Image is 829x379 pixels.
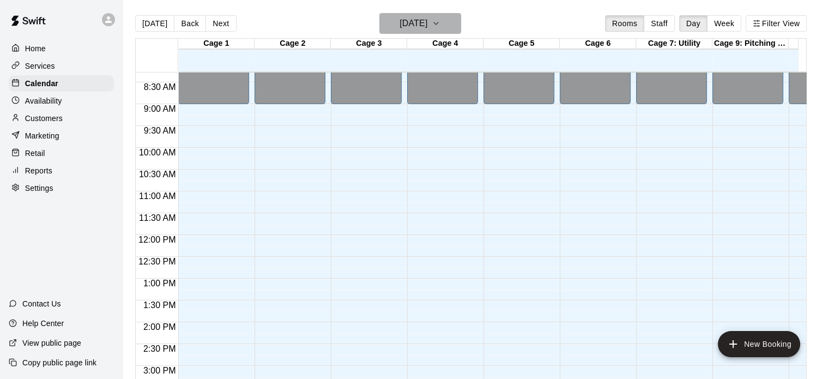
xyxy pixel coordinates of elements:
[9,145,114,161] a: Retail
[141,322,179,332] span: 2:00 PM
[22,357,96,368] p: Copy public page link
[136,235,178,244] span: 12:00 PM
[605,15,644,32] button: Rooms
[25,183,53,194] p: Settings
[255,39,331,49] div: Cage 2
[560,39,636,49] div: Cage 6
[9,110,114,127] a: Customers
[644,15,675,32] button: Staff
[9,40,114,57] a: Home
[712,39,789,49] div: Cage 9: Pitching Baseball
[483,39,560,49] div: Cage 5
[25,165,52,176] p: Reports
[636,39,712,49] div: Cage 7: Utility
[9,180,114,196] a: Settings
[141,82,179,92] span: 8:30 AM
[141,344,179,353] span: 2:30 PM
[707,15,741,32] button: Week
[141,279,179,288] span: 1:00 PM
[141,126,179,135] span: 9:30 AM
[136,213,179,222] span: 11:30 AM
[9,163,114,179] a: Reports
[25,78,58,89] p: Calendar
[718,331,800,357] button: add
[746,15,807,32] button: Filter View
[407,39,483,49] div: Cage 4
[136,148,179,157] span: 10:00 AM
[135,15,174,32] button: [DATE]
[141,366,179,375] span: 3:00 PM
[141,300,179,310] span: 1:30 PM
[22,318,64,329] p: Help Center
[136,170,179,179] span: 10:30 AM
[9,128,114,144] a: Marketing
[22,338,81,348] p: View public page
[25,130,59,141] p: Marketing
[205,15,236,32] button: Next
[25,148,45,159] p: Retail
[174,15,206,32] button: Back
[25,43,46,54] p: Home
[9,93,114,109] a: Availability
[25,95,62,106] p: Availability
[136,257,178,266] span: 12:30 PM
[331,39,407,49] div: Cage 3
[136,191,179,201] span: 11:00 AM
[22,298,61,309] p: Contact Us
[178,39,255,49] div: Cage 1
[400,16,427,31] h6: [DATE]
[141,104,179,113] span: 9:00 AM
[25,113,63,124] p: Customers
[679,15,707,32] button: Day
[25,61,55,71] p: Services
[379,13,461,34] button: [DATE]
[9,75,114,92] a: Calendar
[9,58,114,74] a: Services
